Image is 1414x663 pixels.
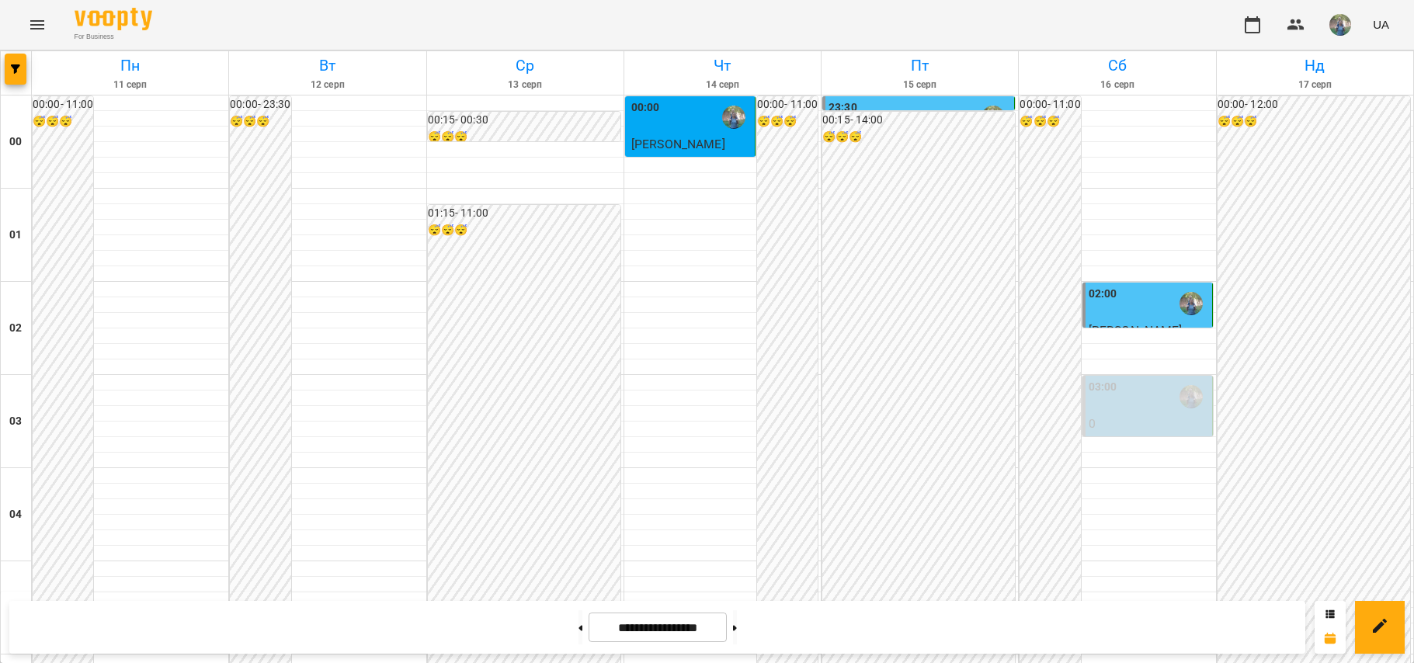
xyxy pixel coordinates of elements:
h6: 00:15 - 14:00 [822,112,1015,129]
h6: 00:15 - 00:30 [428,112,620,129]
img: Оладько Марія [1179,292,1203,315]
label: 02:00 [1089,286,1117,303]
h6: Вт [231,54,423,78]
span: For Business [75,32,152,42]
h6: 00:00 - 23:30 [230,96,290,113]
h6: 😴😴😴 [230,113,290,130]
h6: 😴😴😴 [33,113,93,130]
h6: 00:00 - 11:00 [757,96,818,113]
label: 00:00 [631,99,660,116]
h6: 00:00 - 12:00 [1218,96,1410,113]
label: 03:00 [1089,379,1117,396]
h6: 01:15 - 11:00 [428,205,620,222]
h6: 😴😴😴 [1020,113,1080,130]
h6: 00 [9,134,22,151]
h6: Чт [627,54,818,78]
h6: 11 серп [34,78,226,92]
h6: Сб [1021,54,1213,78]
h6: 😴😴😴 [757,113,818,130]
h6: 14 серп [627,78,818,92]
h6: Пт [824,54,1016,78]
h6: 12 серп [231,78,423,92]
h6: 😴😴😴 [428,222,620,239]
h6: 16 серп [1021,78,1213,92]
h6: 😴😴😴 [1218,113,1410,130]
label: 23:30 [829,99,857,116]
h6: Ср [429,54,621,78]
h6: 01 [9,227,22,244]
span: [PERSON_NAME] [1089,323,1183,338]
h6: 15 серп [824,78,1016,92]
img: Оладько Марія [1179,385,1203,408]
span: UA [1373,16,1389,33]
p: індивід МА 45 хв [631,154,752,172]
button: UA [1367,10,1395,39]
p: 0 [1089,415,1209,433]
img: Оладько Марія [722,106,745,129]
h6: 02 [9,320,22,337]
h6: 00:00 - 11:00 [33,96,93,113]
p: індивід МА 45 хв ([PERSON_NAME]) [1089,433,1209,470]
h6: 13 серп [429,78,621,92]
img: Voopty Logo [75,8,152,30]
h6: 00:00 - 11:00 [1020,96,1080,113]
h6: Пн [34,54,226,78]
button: Menu [19,6,56,43]
h6: Нд [1219,54,1411,78]
h6: 04 [9,506,22,523]
span: [PERSON_NAME] [631,137,725,151]
img: Оладько Марія [981,106,1005,129]
img: de1e453bb906a7b44fa35c1e57b3518e.jpg [1329,14,1351,36]
h6: 17 серп [1219,78,1411,92]
h6: 😴😴😴 [822,129,1015,146]
h6: 😴😴😴 [428,129,620,146]
h6: 03 [9,413,22,430]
